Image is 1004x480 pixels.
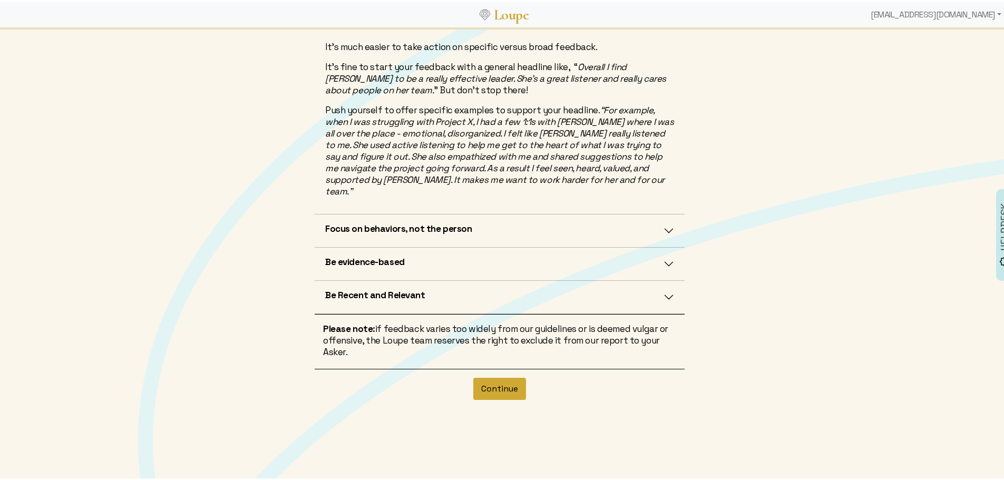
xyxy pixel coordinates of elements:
button: Be Recent and Relevant [315,279,685,311]
p: It's much easier to take action on specific versus broad feedback. [325,39,674,51]
em: “For example, when I was struggling with Project X, I had a few 1:1s with [PERSON_NAME] where I w... [325,102,674,195]
p: It's fine to start your feedback with a general headline like, “ ” But don't stop there! [325,59,674,94]
strong: Please note: [323,321,375,332]
button: Be evidence-based [315,246,685,278]
button: Focus on behaviors, not the person [315,212,685,245]
h5: Focus on behaviors, not the person [325,221,472,232]
img: Loupe Logo [480,7,490,18]
em: Overall I find [PERSON_NAME] to be a really effective leader. She's a great listener and really c... [325,59,666,94]
h5: Be evidence-based [325,254,405,266]
p: if feedback varies too widely from our guidelines or is deemed vulgar or offensive, the Loupe tea... [323,321,676,356]
h5: Be Recent and Relevant [325,287,425,299]
a: Loupe [490,3,532,23]
p: Push yourself to offer specific examples to support your headline. [325,102,674,195]
button: Continue [473,376,526,398]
